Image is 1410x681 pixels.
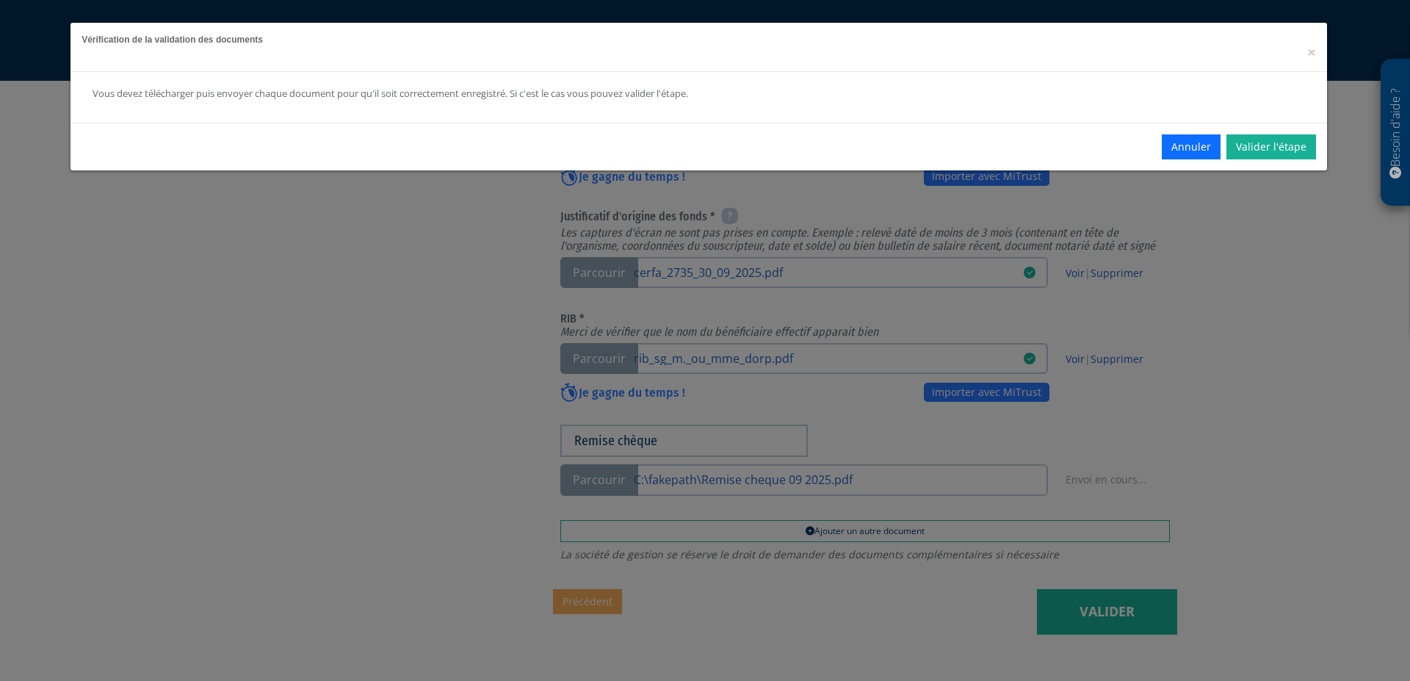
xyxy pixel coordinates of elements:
[1162,134,1221,159] button: Annuler
[82,34,1316,46] h5: Vérification de la validation des documents
[93,87,1063,101] div: Vous devez télécharger puis envoyer chaque document pour qu'il soit correctement enregistré. Si c...
[1387,67,1404,199] p: Besoin d'aide ?
[1307,45,1316,60] button: Close
[1226,134,1316,159] a: Valider l'étape
[1307,42,1316,62] span: ×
